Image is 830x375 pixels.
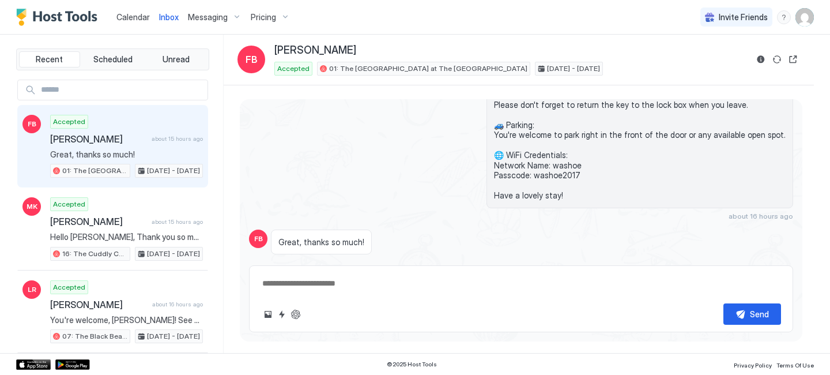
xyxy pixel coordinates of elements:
div: menu [777,10,791,24]
span: LR [28,284,36,295]
span: about 16 hours ago [729,212,793,220]
span: Inbox [159,12,179,22]
button: Scheduled [82,51,144,67]
button: Unread [145,51,206,67]
span: [DATE] - [DATE] [147,166,200,176]
button: Recent [19,51,80,67]
button: ChatGPT Auto Reply [289,307,303,321]
span: Calendar [116,12,150,22]
span: 01: The [GEOGRAPHIC_DATA] at The [GEOGRAPHIC_DATA] [62,166,127,176]
button: Sync reservation [770,52,784,66]
div: Send [750,308,769,320]
span: Pricing [251,12,276,22]
span: about 15 hours ago [152,218,203,226]
button: Quick reply [275,307,289,321]
span: 07: The Black Bear King Studio [62,331,127,342]
button: Send [723,303,781,325]
span: FB [28,119,36,129]
span: Scheduled [93,54,133,65]
span: © 2025 Host Tools [387,361,437,368]
a: Terms Of Use [776,358,814,370]
button: Reservation information [754,52,768,66]
div: User profile [795,8,814,27]
button: Open reservation [786,52,800,66]
span: Invite Friends [719,12,768,22]
span: Recent [36,54,63,65]
span: [DATE] - [DATE] [547,63,600,74]
span: Privacy Policy [734,362,772,369]
span: [DATE] - [DATE] [147,249,200,259]
span: [PERSON_NAME] [50,299,148,310]
a: App Store [16,359,51,370]
div: tab-group [16,48,209,70]
span: about 16 hours ago [152,301,203,308]
input: Input Field [36,80,207,100]
a: Host Tools Logo [16,9,103,26]
a: Privacy Policy [734,358,772,370]
a: Google Play Store [55,359,90,370]
span: FB [254,234,263,244]
span: Accepted [53,282,85,292]
span: [PERSON_NAME] [274,44,356,57]
span: MK [27,201,37,212]
span: Accepted [277,63,310,74]
button: Upload image [261,307,275,321]
span: Accepted [53,199,85,209]
span: Accepted [53,117,85,127]
span: [DATE] - [DATE] [147,331,200,342]
span: Unread [163,54,190,65]
span: Great, thanks so much! [278,237,364,247]
a: Calendar [116,11,150,23]
span: Terms Of Use [776,362,814,369]
span: Messaging [188,12,228,22]
span: 16: The Cuddly Cub Studio [62,249,127,259]
span: Great, thanks so much! [50,149,203,160]
span: You're welcome, [PERSON_NAME]! See you soon 😊 [50,315,203,325]
span: FB [246,52,258,66]
span: [PERSON_NAME] [50,133,147,145]
span: Hello [PERSON_NAME], Thank you so much for your booking! We'll send the check-in instructions [DA... [50,232,203,242]
span: [PERSON_NAME] [50,216,147,227]
span: 01: The [GEOGRAPHIC_DATA] at The [GEOGRAPHIC_DATA] [329,63,527,74]
a: Inbox [159,11,179,23]
span: about 15 hours ago [152,135,203,142]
